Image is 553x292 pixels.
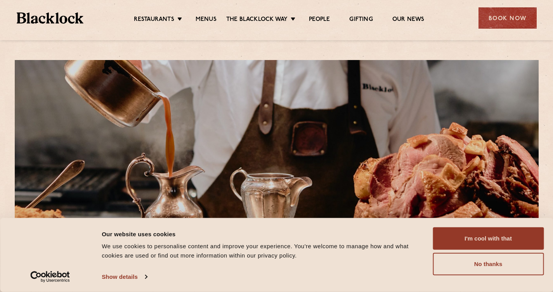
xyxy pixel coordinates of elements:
[102,242,424,260] div: We use cookies to personalise content and improve your experience. You're welcome to manage how a...
[102,271,147,283] a: Show details
[102,229,424,239] div: Our website uses cookies
[226,16,288,24] a: The Blacklock Way
[196,16,217,24] a: Menus
[16,271,84,283] a: Usercentrics Cookiebot - opens in a new window
[478,7,537,29] div: Book Now
[309,16,330,24] a: People
[433,253,544,275] button: No thanks
[433,227,544,250] button: I'm cool with that
[17,12,84,24] img: BL_Textured_Logo-footer-cropped.svg
[134,16,174,24] a: Restaurants
[349,16,373,24] a: Gifting
[392,16,425,24] a: Our News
